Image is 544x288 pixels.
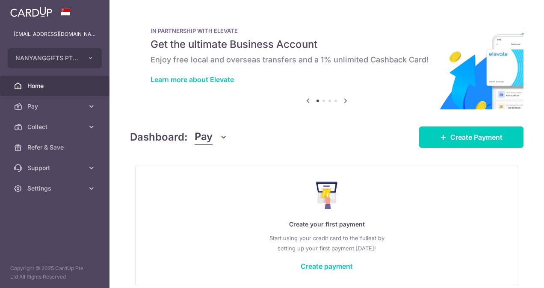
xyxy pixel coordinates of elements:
p: IN PARTNERSHIP WITH ELEVATE [151,27,503,34]
img: CardUp [10,7,52,17]
span: Home [27,82,84,90]
h6: Enjoy free local and overseas transfers and a 1% unlimited Cashback Card! [151,55,503,65]
span: Pay [195,129,213,145]
a: Create Payment [419,126,523,148]
span: Collect [27,123,84,131]
a: Learn more about Elevate [151,75,234,84]
img: Renovation banner [130,14,523,109]
button: Pay [195,129,228,145]
button: NANYANGGIFTS PTE. LTD. [8,48,102,68]
a: Create payment [301,262,353,270]
h5: Get the ultimate Business Account [151,38,503,51]
img: Make Payment [316,182,338,209]
span: Create Payment [450,132,503,142]
span: NANYANGGIFTS PTE. LTD. [15,54,79,62]
h4: Dashboard: [130,129,188,145]
p: [EMAIL_ADDRESS][DOMAIN_NAME] [14,30,96,38]
span: Support [27,164,84,172]
span: Refer & Save [27,143,84,152]
p: Start using your credit card to the fullest by setting up your first payment [DATE]! [153,233,501,253]
span: Pay [27,102,84,111]
span: Settings [27,184,84,193]
p: Create your first payment [153,219,501,229]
